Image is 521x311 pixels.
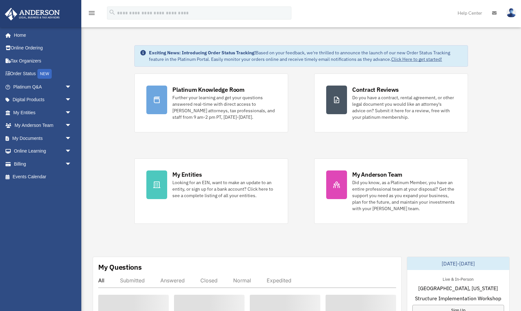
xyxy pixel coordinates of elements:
[407,257,510,270] div: [DATE]-[DATE]
[5,132,81,145] a: My Documentsarrow_drop_down
[65,106,78,119] span: arrow_drop_down
[437,275,479,282] div: Live & In-Person
[172,179,276,199] div: Looking for an EIN, want to make an update to an entity, or sign up for a bank account? Click her...
[5,67,81,81] a: Order StatusNEW
[65,132,78,145] span: arrow_drop_down
[172,94,276,120] div: Further your learning and get your questions answered real-time with direct access to [PERSON_NAM...
[314,158,468,224] a: My Anderson Team Did you know, as a Platinum Member, you have an entire professional team at your...
[88,9,96,17] i: menu
[149,50,256,56] strong: Exciting News: Introducing Order Status Tracking!
[506,8,516,18] img: User Pic
[98,262,142,272] div: My Questions
[5,157,81,170] a: Billingarrow_drop_down
[134,74,288,132] a: Platinum Knowledge Room Further your learning and get your questions answered real-time with dire...
[3,8,62,20] img: Anderson Advisors Platinum Portal
[352,86,399,94] div: Contract Reviews
[391,56,442,62] a: Click Here to get started!
[418,284,498,292] span: [GEOGRAPHIC_DATA], [US_STATE]
[149,49,462,62] div: Based on your feedback, we're thrilled to announce the launch of our new Order Status Tracking fe...
[65,157,78,171] span: arrow_drop_down
[5,119,81,132] a: My Anderson Teamarrow_drop_down
[134,158,288,224] a: My Entities Looking for an EIN, want to make an update to an entity, or sign up for a bank accoun...
[5,42,81,55] a: Online Ordering
[267,277,291,284] div: Expedited
[160,277,185,284] div: Answered
[352,179,456,212] div: Did you know, as a Platinum Member, you have an entire professional team at your disposal? Get th...
[415,294,501,302] span: Structure Implementation Workshop
[65,119,78,132] span: arrow_drop_down
[65,93,78,107] span: arrow_drop_down
[5,170,81,183] a: Events Calendar
[98,277,104,284] div: All
[352,170,402,179] div: My Anderson Team
[120,277,145,284] div: Submitted
[5,80,81,93] a: Platinum Q&Aarrow_drop_down
[88,11,96,17] a: menu
[172,170,202,179] div: My Entities
[65,145,78,158] span: arrow_drop_down
[200,277,218,284] div: Closed
[37,69,52,79] div: NEW
[314,74,468,132] a: Contract Reviews Do you have a contract, rental agreement, or other legal document you would like...
[65,80,78,94] span: arrow_drop_down
[352,94,456,120] div: Do you have a contract, rental agreement, or other legal document you would like an attorney's ad...
[5,106,81,119] a: My Entitiesarrow_drop_down
[5,29,78,42] a: Home
[233,277,251,284] div: Normal
[172,86,245,94] div: Platinum Knowledge Room
[5,145,81,158] a: Online Learningarrow_drop_down
[5,93,81,106] a: Digital Productsarrow_drop_down
[109,9,116,16] i: search
[5,54,81,67] a: Tax Organizers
